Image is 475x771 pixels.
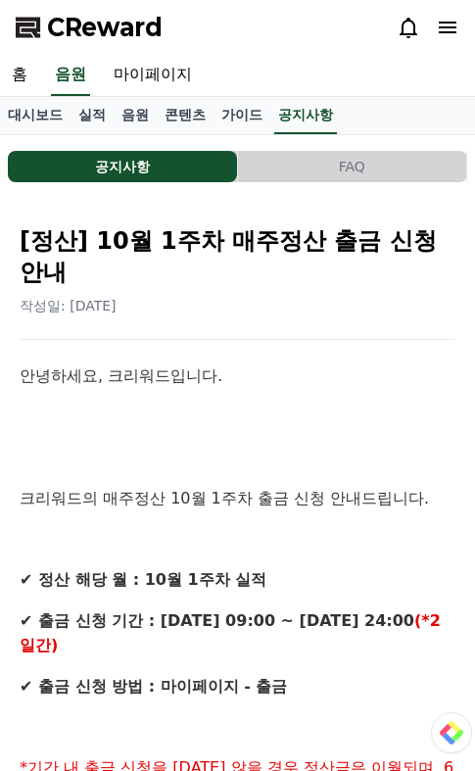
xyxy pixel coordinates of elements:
strong: ✔ 출금 신청 기간 : [DATE] 09:00 ~ [DATE] 24:00 [20,611,414,630]
a: 가이드 [214,97,270,134]
button: 공지사항 [8,151,237,182]
span: 작성일: [DATE] [20,298,117,313]
a: 공지사항 [274,97,337,134]
a: 음원 [114,97,157,134]
span: CReward [47,12,163,43]
strong: ✔ 정산 해당 월 : 10월 1주차 실적 [20,570,266,589]
a: 음원 [51,55,90,96]
strong: ✔ 출금 신청 방법 : 마이페이지 - 출금 [20,677,287,696]
a: CReward [16,12,163,43]
a: 마이페이지 [102,55,204,96]
button: FAQ [238,151,467,182]
a: FAQ [238,151,468,182]
p: 안녕하세요, 크리워드입니다. [20,363,455,389]
a: 실적 [71,97,114,134]
a: 공지사항 [8,151,238,182]
a: 콘텐츠 [157,97,214,134]
p: 크리워드의 매주정산 10월 1주차 출금 신청 안내드립니다. [20,486,455,511]
h2: [정산] 10월 1주차 매주정산 출금 신청 안내 [20,225,455,288]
